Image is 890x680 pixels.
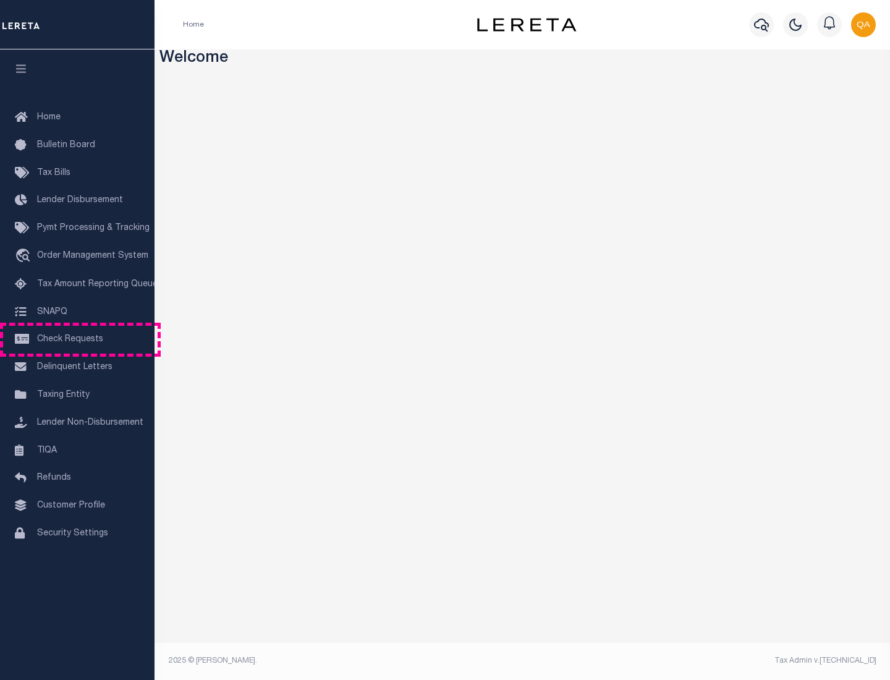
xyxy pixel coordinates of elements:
[37,224,150,232] span: Pymt Processing & Tracking
[37,141,95,150] span: Bulletin Board
[37,391,90,399] span: Taxing Entity
[477,18,576,32] img: logo-dark.svg
[37,419,143,427] span: Lender Non-Disbursement
[37,363,112,372] span: Delinquent Letters
[37,280,158,289] span: Tax Amount Reporting Queue
[37,252,148,260] span: Order Management System
[37,529,108,538] span: Security Settings
[532,655,876,666] div: Tax Admin v.[TECHNICAL_ID]
[37,501,105,510] span: Customer Profile
[37,196,123,205] span: Lender Disbursement
[37,446,57,454] span: TIQA
[159,49,886,69] h3: Welcome
[37,335,103,344] span: Check Requests
[37,169,70,177] span: Tax Bills
[851,12,876,37] img: svg+xml;base64,PHN2ZyB4bWxucz0iaHR0cDovL3d3dy53My5vcmcvMjAwMC9zdmciIHBvaW50ZXItZXZlbnRzPSJub25lIi...
[183,19,204,30] li: Home
[15,249,35,265] i: travel_explore
[159,655,523,666] div: 2025 © [PERSON_NAME].
[37,113,61,122] span: Home
[37,307,67,316] span: SNAPQ
[37,474,71,482] span: Refunds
